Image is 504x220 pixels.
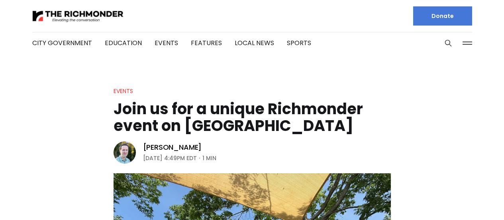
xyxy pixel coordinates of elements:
iframe: portal-trigger [437,181,504,220]
img: The Richmonder [32,9,124,23]
button: Search this site [442,37,454,49]
a: City Government [32,38,92,48]
a: Sports [287,38,311,48]
a: Education [105,38,142,48]
a: Local News [235,38,274,48]
time: [DATE] 4:49PM EDT [143,153,197,163]
a: Events [155,38,178,48]
img: Michael Phillips [114,141,136,164]
a: Donate [413,6,472,26]
h1: Join us for a unique Richmonder event on [GEOGRAPHIC_DATA] [114,101,391,134]
a: Events [114,87,133,95]
a: [PERSON_NAME] [143,143,202,152]
a: Features [191,38,222,48]
span: 1 min [202,153,216,163]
